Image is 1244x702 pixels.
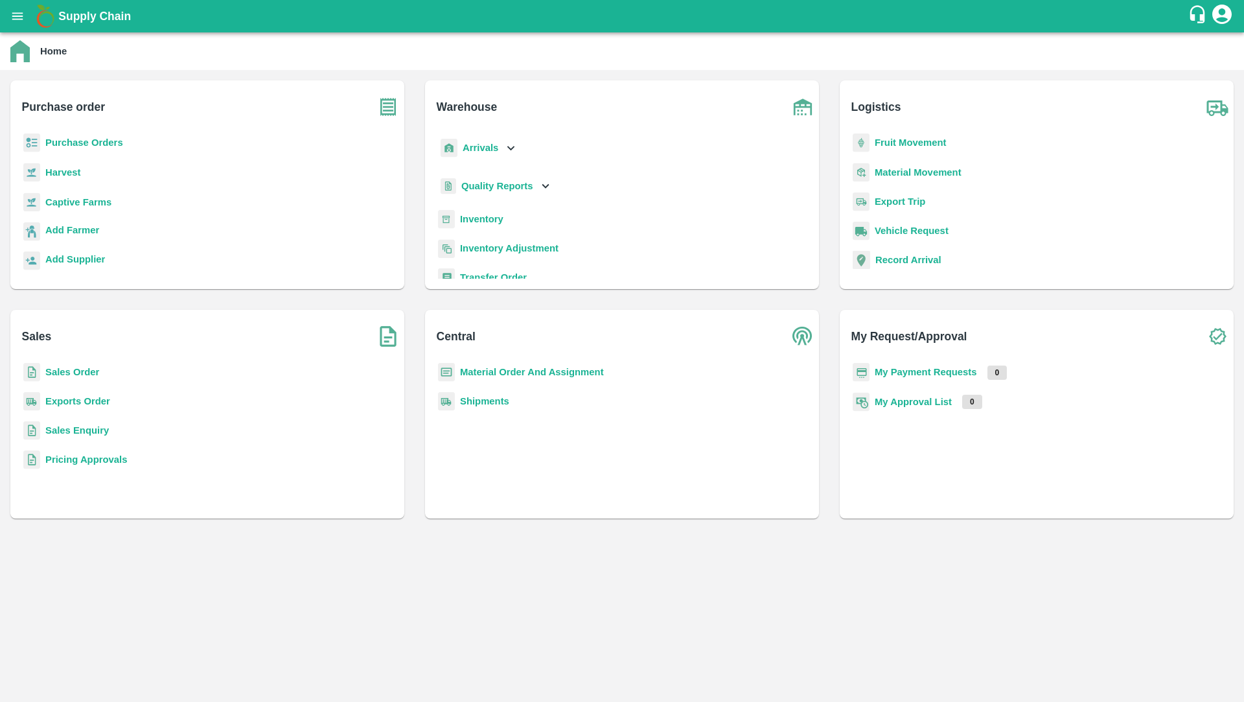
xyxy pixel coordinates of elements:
div: account of current user [1210,3,1234,30]
a: Captive Farms [45,197,111,207]
a: Shipments [460,396,509,406]
a: Inventory Adjustment [460,243,559,253]
a: Export Trip [875,196,925,207]
a: Fruit Movement [875,137,947,148]
b: Central [437,327,476,345]
img: recordArrival [853,251,870,269]
div: customer-support [1188,5,1210,28]
img: home [10,40,30,62]
a: Sales Order [45,367,99,377]
img: central [787,320,819,353]
a: My Payment Requests [875,367,977,377]
a: Material Order And Assignment [460,367,604,377]
img: qualityReport [441,178,456,194]
img: supplier [23,252,40,270]
img: logo [32,3,58,29]
b: Quality Reports [461,181,533,191]
b: Add Farmer [45,225,99,235]
img: shipments [23,392,40,411]
img: sales [23,450,40,469]
a: Sales Enquiry [45,425,109,436]
img: whTransfer [438,268,455,287]
a: Record Arrival [875,255,941,265]
p: 0 [962,395,982,409]
a: Vehicle Request [875,226,949,236]
p: 0 [987,366,1008,380]
a: Supply Chain [58,7,1188,25]
img: approval [853,392,870,412]
b: Warehouse [437,98,498,116]
a: Add Farmer [45,223,99,240]
img: fruit [853,134,870,152]
img: warehouse [787,91,819,123]
b: Home [40,46,67,56]
img: delivery [853,193,870,211]
a: Pricing Approvals [45,454,127,465]
img: shipments [438,392,455,411]
img: whInventory [438,210,455,229]
b: My Request/Approval [851,327,967,345]
div: Quality Reports [438,173,553,200]
img: sales [23,363,40,382]
a: Exports Order [45,396,110,406]
img: harvest [23,163,40,182]
b: Supply Chain [58,10,131,23]
div: Arrivals [438,134,518,163]
img: payment [853,363,870,382]
img: material [853,163,870,182]
img: check [1201,320,1234,353]
img: reciept [23,134,40,152]
img: truck [1201,91,1234,123]
a: My Approval List [875,397,952,407]
img: vehicle [853,222,870,240]
a: Inventory [460,214,503,224]
img: sales [23,421,40,440]
a: Purchase Orders [45,137,123,148]
b: Logistics [851,98,901,116]
b: Arrivals [463,143,498,153]
a: Transfer Order [460,272,527,283]
img: whArrival [441,139,457,158]
img: inventory [438,239,455,258]
img: harvest [23,193,40,212]
b: Sales [22,327,52,345]
img: soSales [372,320,404,353]
b: Purchase order [22,98,105,116]
img: farmer [23,222,40,241]
b: Add Supplier [45,254,105,264]
a: Harvest [45,167,80,178]
img: centralMaterial [438,363,455,382]
a: Material Movement [875,167,962,178]
a: Add Supplier [45,252,105,270]
button: open drawer [3,1,32,31]
img: purchase [372,91,404,123]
